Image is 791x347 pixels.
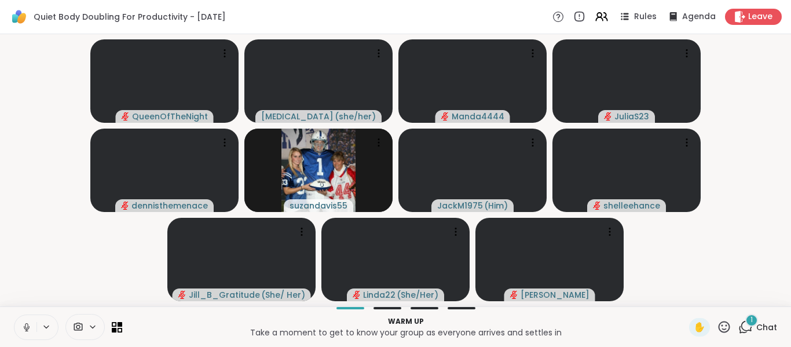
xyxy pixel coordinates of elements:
[290,200,347,211] span: suzandavis55
[441,112,449,120] span: audio-muted
[129,316,682,327] p: Warm up
[129,327,682,338] p: Take a moment to get to know your group as everyone arrives and settles in
[397,289,438,301] span: ( She/Her )
[132,111,208,122] span: QueenOfTheNight
[261,289,305,301] span: ( She/ Her )
[121,202,129,210] span: audio-muted
[603,200,660,211] span: shelleehance
[335,111,376,122] span: ( she/her )
[593,202,601,210] span: audio-muted
[614,111,649,122] span: JuliaS23
[178,291,186,299] span: audio-muted
[682,11,716,23] span: Agenda
[9,7,29,27] img: ShareWell Logomark
[521,289,589,301] span: [PERSON_NAME]
[452,111,504,122] span: Manda4444
[353,291,361,299] span: audio-muted
[604,112,612,120] span: audio-muted
[484,200,508,211] span: ( Him )
[634,11,657,23] span: Rules
[281,129,356,212] img: suzandavis55
[363,289,395,301] span: Linda22
[510,291,518,299] span: audio-muted
[750,315,753,325] span: 1
[131,200,208,211] span: dennisthemenace
[122,112,130,120] span: audio-muted
[34,11,226,23] span: Quiet Body Doubling For Productivity - [DATE]
[756,322,777,333] span: Chat
[189,289,260,301] span: Jill_B_Gratitude
[694,320,705,334] span: ✋
[261,111,334,122] span: [MEDICAL_DATA]
[748,11,772,23] span: Leave
[437,200,483,211] span: JackM1975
